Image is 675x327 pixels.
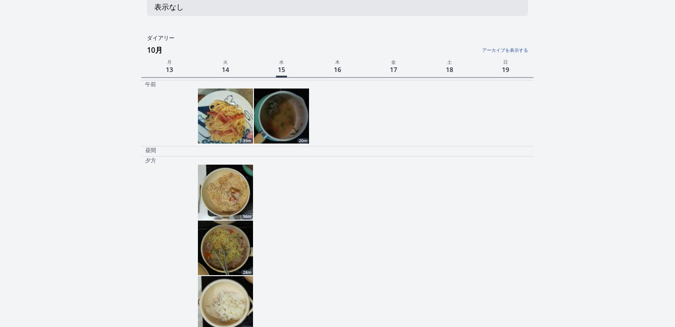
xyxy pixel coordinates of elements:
img: 251014071629_thumb.jpeg [198,165,253,220]
span: 15 [276,63,287,78]
div: 20m [297,138,309,144]
span: 19 [500,63,511,76]
div: 56m [241,214,253,219]
p: 日 [478,57,534,66]
div: 39m [241,138,253,144]
span: 13 [164,63,175,76]
p: 木 [309,57,366,66]
p: 月 [141,57,197,66]
p: 午前 [145,81,156,88]
p: 金 [366,57,422,66]
span: 17 [388,63,399,76]
img: 251014013417_thumb.jpeg [198,89,253,144]
a: 39m [198,89,253,144]
span: 18 [444,63,455,76]
a: 20m [254,89,309,144]
a: 28m [198,221,253,276]
p: 昼間 [145,147,156,154]
p: 土 [422,57,478,66]
p: 水 [253,57,309,66]
h2: ダイアリー [141,34,533,42]
span: 14 [220,63,231,76]
a: アーカイブを表示する [397,42,528,54]
div: 28m [241,270,253,275]
p: 火 [197,57,253,66]
span: 16 [332,63,343,76]
h3: 10月 [147,43,533,57]
a: 56m [198,165,253,220]
img: 251014091730_thumb.jpeg [198,221,253,276]
img: 251014215558_thumb.jpeg [254,89,309,144]
p: 表示なし [154,1,184,12]
p: 夕方 [145,157,156,164]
